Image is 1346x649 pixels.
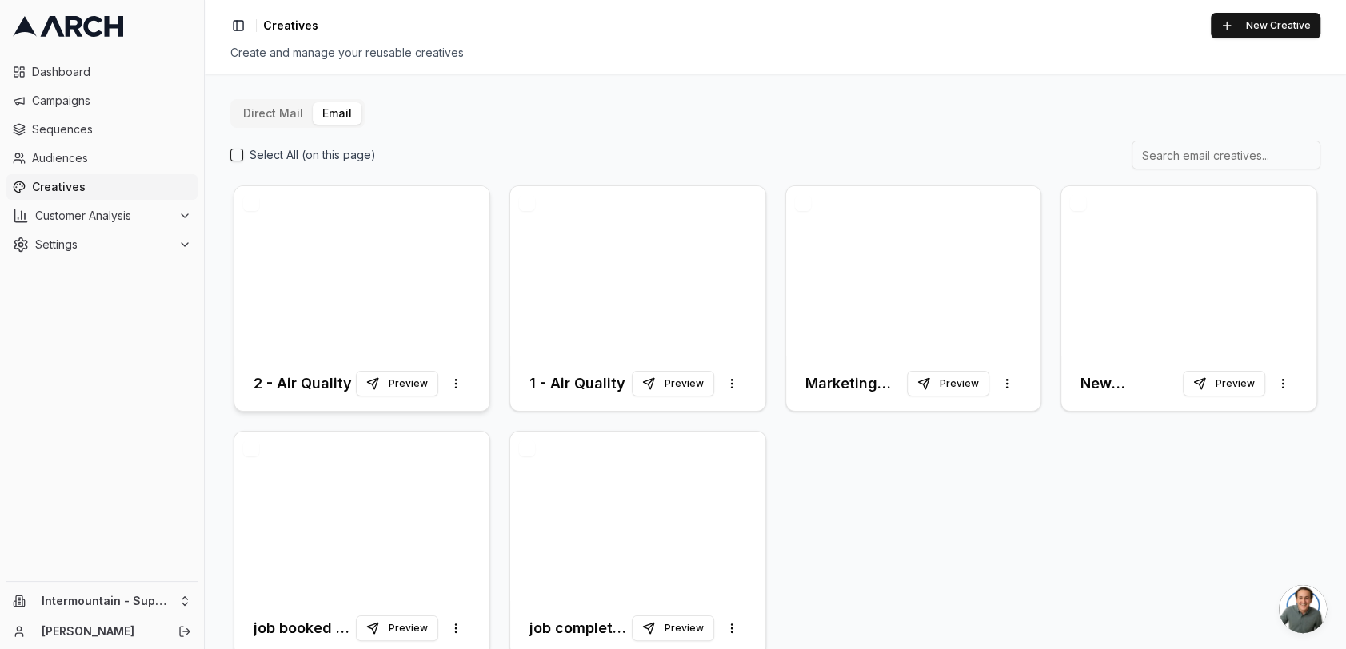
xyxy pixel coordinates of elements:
[263,18,318,34] span: Creatives
[632,371,714,396] button: Preview
[32,93,191,109] span: Campaigns
[32,150,191,166] span: Audiences
[230,45,1320,61] div: Create and manage your reusable creatives
[6,588,198,614] button: Intermountain - Superior Water & Air
[6,232,198,257] button: Settings
[907,371,989,396] button: Preview
[6,59,198,85] a: Dashboard
[234,102,313,125] button: Direct Mail
[529,617,632,639] h3: job completed - thank you
[1211,13,1320,38] button: New Creative
[805,372,908,395] h3: Marketing Email - Furnace Offer
[6,88,198,113] a: Campaigns
[6,174,198,200] a: Creatives
[35,208,172,224] span: Customer Analysis
[1279,585,1327,633] div: Open chat
[174,620,196,643] button: Log out
[632,615,714,641] button: Preview
[6,145,198,171] a: Audiences
[529,372,625,395] h3: 1 - Air Quality
[254,372,352,395] h3: 2 - Air Quality
[1080,372,1183,395] h3: New Membership
[254,617,356,639] h3: job booked - thank you
[6,203,198,229] button: Customer Analysis
[32,121,191,137] span: Sequences
[356,371,438,396] button: Preview
[35,237,172,253] span: Settings
[1183,371,1265,396] button: Preview
[313,102,361,125] button: Email
[32,64,191,80] span: Dashboard
[42,594,172,608] span: Intermountain - Superior Water & Air
[32,179,191,195] span: Creatives
[263,18,318,34] nav: breadcrumb
[1132,141,1320,169] input: Search email creatives...
[6,117,198,142] a: Sequences
[356,615,438,641] button: Preview
[250,147,376,163] label: Select All (on this page)
[42,623,161,639] a: [PERSON_NAME]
